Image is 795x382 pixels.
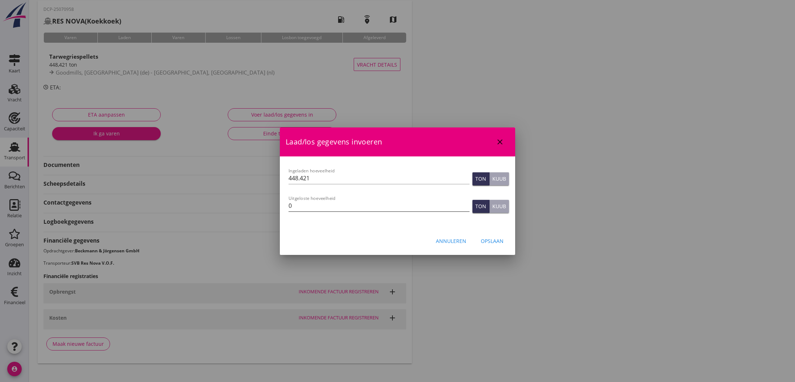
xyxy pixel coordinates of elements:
[481,237,504,245] div: Opslaan
[430,235,472,248] button: Annuleren
[289,172,470,184] input: Ingeladen hoeveelheid
[475,175,486,182] div: Ton
[489,200,509,213] button: Kuub
[475,202,486,210] div: Ton
[472,200,489,213] button: Ton
[475,235,509,248] button: Opslaan
[489,172,509,185] button: Kuub
[492,202,506,210] div: Kuub
[492,175,506,182] div: Kuub
[496,138,504,146] i: close
[280,127,515,156] div: Laad/los gegevens invoeren
[472,172,489,185] button: Ton
[289,200,470,211] input: Uitgeloste hoeveelheid
[436,237,466,245] div: Annuleren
